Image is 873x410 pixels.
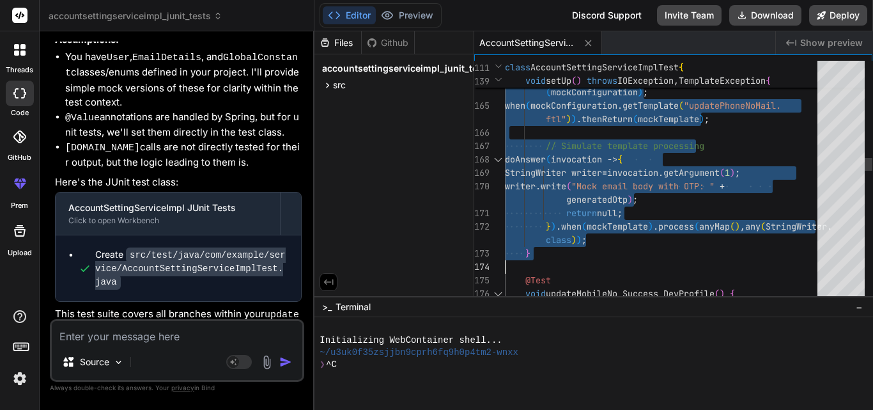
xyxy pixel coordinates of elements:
span: "updatePhoneNoMail. [684,100,781,111]
div: Discord Support [564,5,649,26]
span: ( [546,86,551,98]
span: ) [571,113,576,125]
li: You have , , and classes/enums defined in your project. I'll provide simple mock versions of thes... [65,50,302,110]
li: annotations are handled by Spring, but for unit tests, we'll set them directly in the test class. [65,110,302,140]
span: ( [525,100,530,111]
span: { [617,154,622,165]
span: ( [761,221,766,232]
span: . [556,221,561,232]
span: . [536,180,541,192]
span: mockTemplate [638,113,699,125]
span: setUp [546,75,571,86]
span: ( [633,113,638,125]
button: Editor [323,6,376,24]
span: AccountSettingServiceImplTest.java [479,36,575,49]
span: ftl" [546,113,566,125]
img: attachment [259,355,274,370]
span: src [333,79,346,91]
span: . [653,221,658,232]
div: 176 [474,287,488,301]
code: @Value [65,113,100,123]
span: ( [694,221,699,232]
span: 1 [725,167,730,178]
span: ) [648,221,653,232]
span: 111 [474,61,488,75]
span: doAnswer [505,154,546,165]
span: StringWriter writer [505,167,602,178]
span: writer [505,180,536,192]
span: 139 [474,75,488,88]
span: mockTemplate [587,221,648,232]
span: >_ [322,301,332,313]
div: 173 [474,247,488,260]
span: , [674,75,679,86]
span: thenReturn [582,113,633,125]
span: class [505,61,530,73]
span: } [546,221,551,232]
label: Upload [8,248,32,258]
span: throws [587,75,617,86]
div: 167 [474,139,488,153]
span: generatedOtp [566,194,628,205]
span: @Test [525,274,551,286]
p: Here's the JUnit test class: [55,175,302,190]
span: ) [551,221,556,232]
span: ) [571,234,576,246]
div: 165 [474,99,488,113]
div: Click to collapse the range. [490,153,506,166]
span: ; [643,86,648,98]
label: threads [6,65,33,75]
span: ) [699,113,704,125]
div: 175 [474,274,488,287]
div: 174 [474,260,488,274]
span: . [576,113,582,125]
label: GitHub [8,152,31,163]
span: null [597,207,617,219]
span: ( [582,221,587,232]
span: anyMap [699,221,730,232]
div: 172 [474,220,488,233]
span: ; [617,207,622,219]
button: Preview [376,6,438,24]
span: TemplateException [679,75,766,86]
label: prem [11,200,28,211]
span: + [720,180,725,192]
img: Pick Models [113,357,124,368]
span: updateMobileNo_Success_DevProfile [546,288,715,299]
div: Click to collapse the range. [490,287,506,301]
div: 171 [474,207,488,220]
span: StringWriter [766,221,827,232]
span: ) [720,288,725,299]
span: ; [633,194,638,205]
span: . [658,167,663,178]
span: ) [730,167,735,178]
button: Invite Team [657,5,722,26]
span: ) [628,194,633,205]
div: 170 [474,180,488,193]
img: icon [279,356,292,368]
div: Create [95,248,288,288]
span: ; [735,167,740,178]
span: . [617,100,622,111]
span: ( [715,288,720,299]
span: ( [720,167,725,178]
span: void [525,288,546,299]
span: IOException [617,75,674,86]
span: ) [735,221,740,232]
div: AccountSettingServiceImpl JUnit Tests [68,201,267,214]
div: Github [362,36,414,49]
button: Deploy [809,5,867,26]
span: when [505,100,525,111]
span: return [566,207,597,219]
code: [DOMAIN_NAME] [65,143,140,154]
label: code [11,107,29,118]
span: } [525,248,530,259]
span: // Simulate template processing [546,140,704,152]
span: ( [679,100,684,111]
span: ( [566,180,571,192]
span: "Mock email body with OTP: " [571,180,715,192]
span: ^C [326,359,337,371]
span: when [561,221,582,232]
span: ) [576,234,582,246]
p: This test suite covers all branches within your method, including different active profiles, the ... [55,307,302,382]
